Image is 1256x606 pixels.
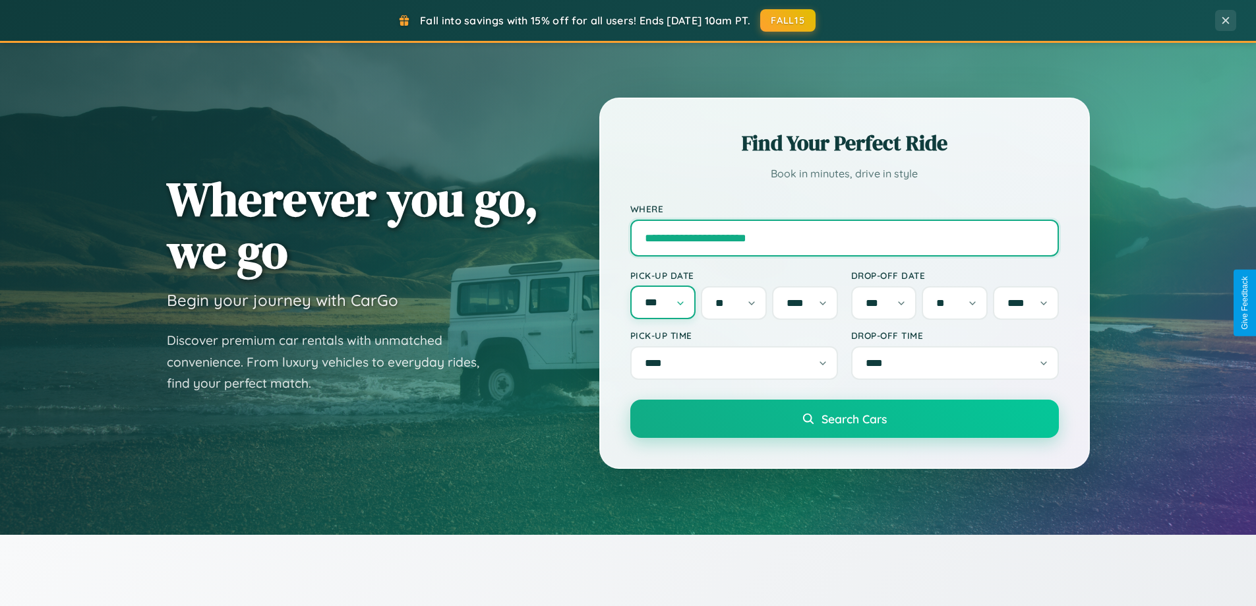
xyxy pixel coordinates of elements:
[167,173,539,277] h1: Wherever you go, we go
[1240,276,1249,330] div: Give Feedback
[630,330,838,341] label: Pick-up Time
[630,164,1059,183] p: Book in minutes, drive in style
[630,270,838,281] label: Pick-up Date
[630,203,1059,214] label: Where
[822,411,887,426] span: Search Cars
[167,330,496,394] p: Discover premium car rentals with unmatched convenience. From luxury vehicles to everyday rides, ...
[420,14,750,27] span: Fall into savings with 15% off for all users! Ends [DATE] 10am PT.
[851,330,1059,341] label: Drop-off Time
[167,290,398,310] h3: Begin your journey with CarGo
[630,400,1059,438] button: Search Cars
[760,9,816,32] button: FALL15
[851,270,1059,281] label: Drop-off Date
[630,129,1059,158] h2: Find Your Perfect Ride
